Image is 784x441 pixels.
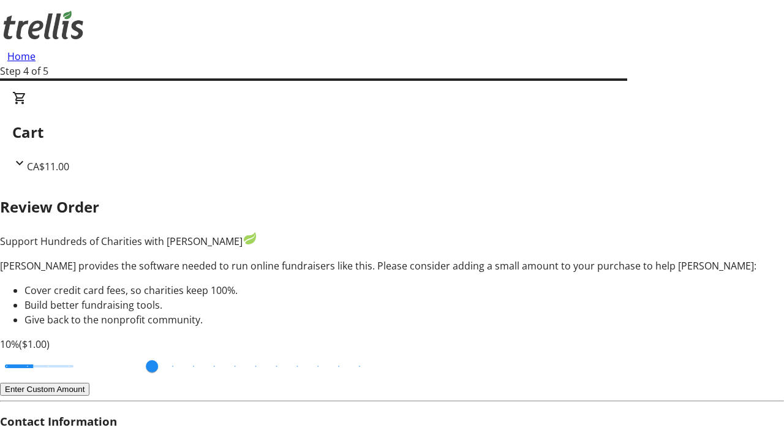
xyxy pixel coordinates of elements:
span: CA$11.00 [27,160,69,173]
li: Cover credit card fees, so charities keep 100%. [24,283,784,298]
h2: Cart [12,121,772,143]
li: Give back to the nonprofit community. [24,312,784,327]
div: CartCA$11.00 [12,91,772,174]
li: Build better fundraising tools. [24,298,784,312]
